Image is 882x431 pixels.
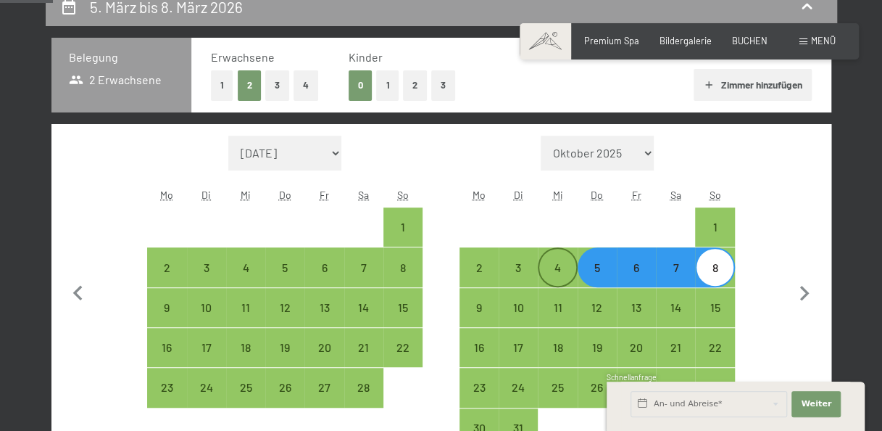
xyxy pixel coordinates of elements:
[228,302,264,338] div: 11
[618,342,654,378] div: 20
[211,50,275,64] span: Erwachsene
[695,328,734,367] div: Sun Mar 22 2026
[306,262,342,298] div: 6
[265,368,304,407] div: Thu Feb 26 2026
[618,302,654,338] div: 13
[226,328,265,367] div: Wed Feb 18 2026
[656,247,695,287] div: Anreise möglich
[695,247,734,287] div: Anreise möglich
[188,342,225,378] div: 17
[267,342,303,378] div: 19
[383,328,423,367] div: Sun Feb 22 2026
[187,247,226,287] div: Tue Feb 03 2026
[632,189,641,201] abbr: Freitag
[578,328,617,367] div: Thu Mar 19 2026
[500,382,536,418] div: 24
[226,368,265,407] div: Wed Feb 25 2026
[226,368,265,407] div: Anreise möglich
[265,247,304,287] div: Anreise möglich
[358,189,369,201] abbr: Samstag
[500,302,536,338] div: 10
[383,288,423,327] div: Anreise möglich
[617,288,656,327] div: Fri Mar 13 2026
[187,247,226,287] div: Anreise möglich
[696,221,733,258] div: 1
[267,382,303,418] div: 26
[188,382,225,418] div: 24
[618,262,654,298] div: 6
[499,247,538,287] div: Tue Mar 03 2026
[265,70,289,100] button: 3
[578,247,617,287] div: Anreise möglich
[617,247,656,287] div: Fri Mar 06 2026
[226,288,265,327] div: Wed Feb 11 2026
[385,221,421,258] div: 1
[694,69,812,101] button: Zimmer hinzufügen
[149,382,185,418] div: 23
[696,262,733,298] div: 8
[320,189,329,201] abbr: Freitag
[617,288,656,327] div: Anreise möglich
[265,368,304,407] div: Anreise möglich
[461,262,497,298] div: 2
[459,288,499,327] div: Mon Mar 09 2026
[147,328,186,367] div: Mon Feb 16 2026
[397,189,409,201] abbr: Sonntag
[346,262,382,298] div: 7
[147,288,186,327] div: Anreise möglich
[578,368,617,407] div: Thu Mar 26 2026
[696,342,733,378] div: 22
[459,328,499,367] div: Anreise möglich
[811,35,836,46] span: Menü
[500,342,536,378] div: 17
[607,373,657,382] span: Schnellanfrage
[69,49,175,65] h3: Belegung
[304,288,344,327] div: Anreise möglich
[238,70,262,100] button: 2
[617,368,656,407] div: Fri Mar 27 2026
[306,382,342,418] div: 27
[696,302,733,338] div: 15
[552,189,562,201] abbr: Mittwoch
[226,328,265,367] div: Anreise möglich
[579,342,615,378] div: 19
[267,262,303,298] div: 5
[149,262,185,298] div: 2
[187,288,226,327] div: Tue Feb 10 2026
[304,368,344,407] div: Fri Feb 27 2026
[617,328,656,367] div: Anreise möglich
[147,288,186,327] div: Mon Feb 09 2026
[670,189,681,201] abbr: Samstag
[149,302,185,338] div: 9
[499,288,538,327] div: Tue Mar 10 2026
[344,368,383,407] div: Sat Feb 28 2026
[539,302,575,338] div: 11
[304,368,344,407] div: Anreise möglich
[160,189,173,201] abbr: Montag
[188,262,225,298] div: 3
[499,368,538,407] div: Anreise möglich
[499,328,538,367] div: Tue Mar 17 2026
[344,247,383,287] div: Sat Feb 07 2026
[579,302,615,338] div: 12
[265,288,304,327] div: Anreise möglich
[431,70,455,100] button: 3
[695,288,734,327] div: Sun Mar 15 2026
[187,368,226,407] div: Tue Feb 24 2026
[539,342,575,378] div: 18
[657,342,694,378] div: 21
[578,368,617,407] div: Anreise möglich
[579,382,615,418] div: 26
[147,368,186,407] div: Anreise möglich
[349,50,383,64] span: Kinder
[304,247,344,287] div: Anreise möglich
[660,35,712,46] a: Bildergalerie
[383,247,423,287] div: Sun Feb 08 2026
[385,302,421,338] div: 15
[732,35,767,46] a: BUCHEN
[461,382,497,418] div: 23
[801,398,831,410] span: Weiter
[383,208,423,247] div: Sun Feb 01 2026
[617,328,656,367] div: Fri Mar 20 2026
[344,288,383,327] div: Anreise möglich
